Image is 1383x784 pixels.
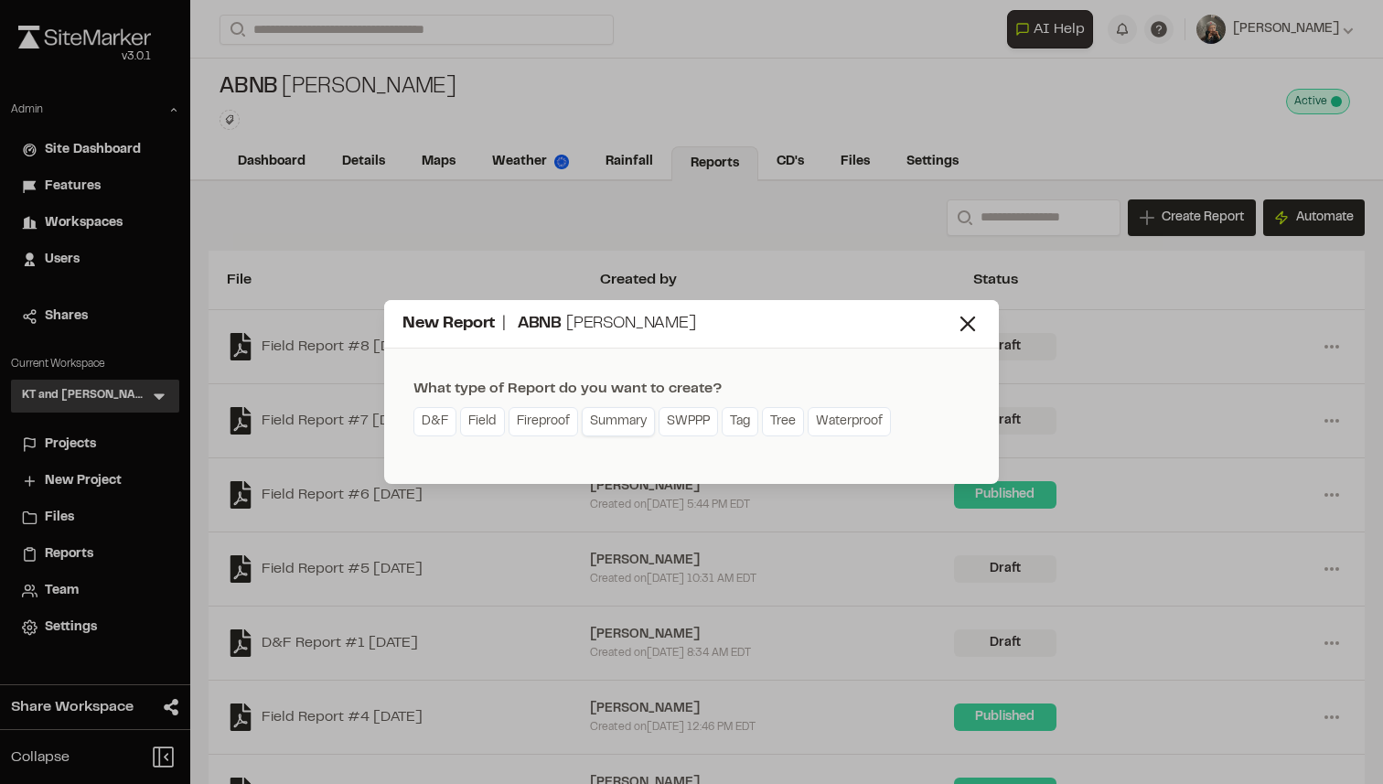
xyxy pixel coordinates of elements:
a: Tag [722,407,758,436]
a: D&F [413,407,456,436]
div: New Report [402,312,955,337]
a: SWPPP [659,407,718,436]
a: Summary [582,407,655,436]
a: Tree [762,407,804,436]
div: What type of Report do you want to create? [413,378,895,400]
span: [PERSON_NAME] [566,317,696,331]
span: | [502,317,506,331]
a: Waterproof [808,407,891,436]
a: Field [460,407,505,436]
a: Fireproof [509,407,578,436]
span: ABNB [518,317,562,331]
